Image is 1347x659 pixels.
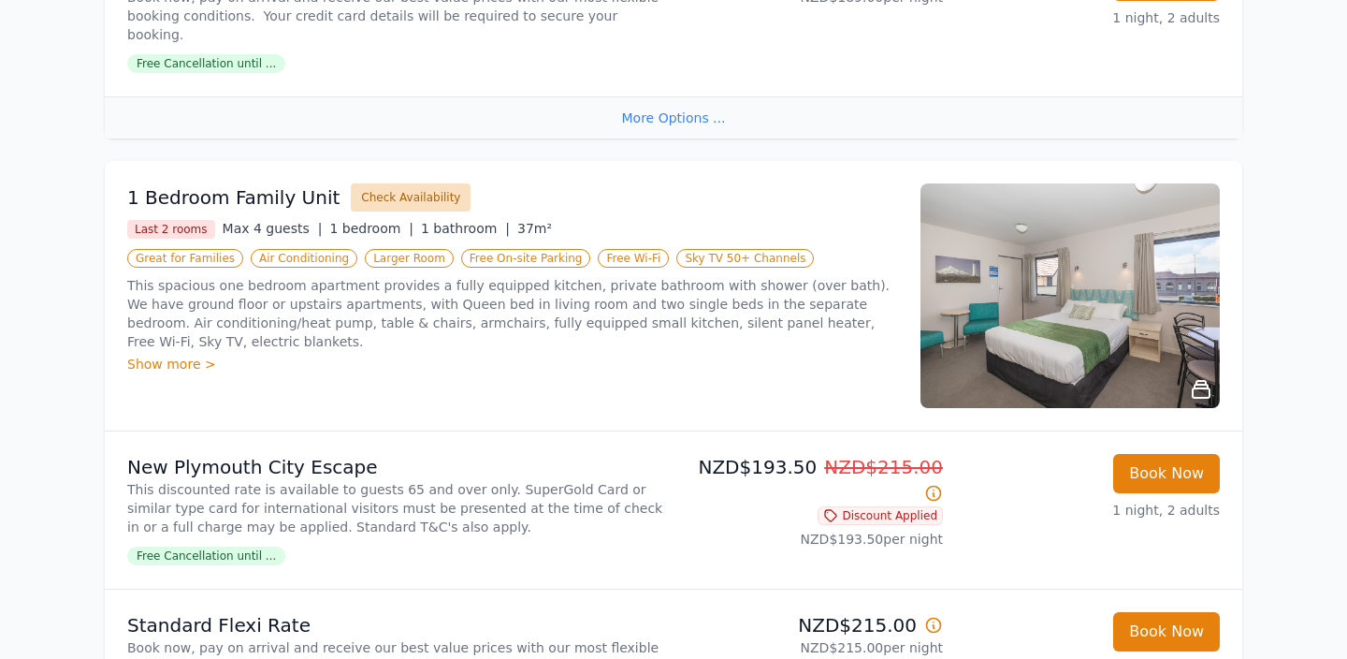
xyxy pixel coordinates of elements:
[461,249,591,268] span: Free On-site Parking
[127,454,666,480] p: New Plymouth City Escape
[598,249,669,268] span: Free Wi-Fi
[818,506,943,525] span: Discount Applied
[1113,612,1220,652] button: Book Now
[351,183,471,212] button: Check Availability
[127,220,215,239] span: Last 2 rooms
[127,249,243,268] span: Great for Families
[127,547,285,565] span: Free Cancellation until ...
[105,96,1242,139] div: More Options ...
[127,276,898,351] p: This spacious one bedroom apartment provides a fully equipped kitchen, private bathroom with show...
[958,8,1220,27] p: 1 night, 2 adults
[824,456,943,478] span: NZD$215.00
[421,221,510,236] span: 1 bathroom |
[127,480,666,536] p: This discounted rate is available to guests 65 and over only. SuperGold Card or similar type card...
[681,454,943,506] p: NZD$193.50
[1113,454,1220,493] button: Book Now
[958,501,1220,520] p: 1 night, 2 adults
[365,249,454,268] span: Larger Room
[251,249,357,268] span: Air Conditioning
[681,612,943,638] p: NZD$215.00
[127,184,340,211] h3: 1 Bedroom Family Unit
[517,221,552,236] span: 37m²
[676,249,814,268] span: Sky TV 50+ Channels
[223,221,323,236] span: Max 4 guests |
[329,221,413,236] span: 1 bedroom |
[127,355,898,373] div: Show more >
[681,638,943,657] p: NZD$215.00 per night
[127,612,666,638] p: Standard Flexi Rate
[681,530,943,549] p: NZD$193.50 per night
[127,54,285,73] span: Free Cancellation until ...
